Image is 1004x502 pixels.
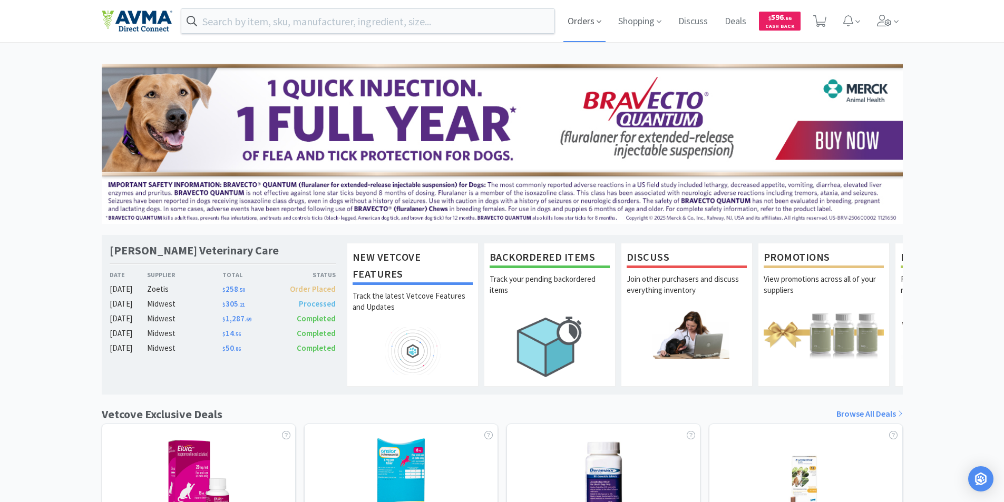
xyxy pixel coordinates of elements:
[147,270,222,280] div: Supplier
[222,270,279,280] div: Total
[768,12,792,22] span: 596
[353,327,473,375] img: hero_feature_roadmap.png
[490,310,610,382] img: hero_backorders.png
[147,283,222,296] div: Zoetis
[279,270,336,280] div: Status
[110,298,148,310] div: [DATE]
[222,287,226,293] span: $
[110,342,148,355] div: [DATE]
[110,243,279,258] h1: [PERSON_NAME] Veterinary Care
[110,298,336,310] a: [DATE]Midwest$305.21Processed
[147,298,222,310] div: Midwest
[347,243,479,386] a: New Vetcove FeaturesTrack the latest Vetcove Features and Updates
[765,24,794,31] span: Cash Back
[297,328,336,338] span: Completed
[627,273,747,310] p: Join other purchasers and discuss everything inventory
[290,284,336,294] span: Order Placed
[764,249,884,268] h1: Promotions
[297,343,336,353] span: Completed
[758,243,890,386] a: PromotionsView promotions across all of your suppliers
[245,316,251,323] span: . 69
[110,327,336,340] a: [DATE]Midwest$14.56Completed
[484,243,616,386] a: Backordered ItemsTrack your pending backordered items
[490,273,610,310] p: Track your pending backordered items
[674,17,712,26] a: Discuss
[238,287,245,293] span: . 50
[110,342,336,355] a: [DATE]Midwest$50.86Completed
[627,310,747,358] img: hero_discuss.png
[238,301,245,308] span: . 21
[110,283,148,296] div: [DATE]
[621,243,753,386] a: DiscussJoin other purchasers and discuss everything inventory
[147,327,222,340] div: Midwest
[222,316,226,323] span: $
[353,290,473,327] p: Track the latest Vetcove Features and Updates
[102,405,222,424] h1: Vetcove Exclusive Deals
[234,331,241,338] span: . 56
[720,17,750,26] a: Deals
[784,15,792,22] span: . 66
[181,9,555,33] input: Search by item, sku, manufacturer, ingredient, size...
[110,327,148,340] div: [DATE]
[297,313,336,323] span: Completed
[222,346,226,352] span: $
[110,270,148,280] div: Date
[222,331,226,338] span: $
[110,312,336,325] a: [DATE]Midwest$1,287.69Completed
[222,299,245,309] span: 305
[222,343,241,353] span: 50
[627,249,747,268] h1: Discuss
[234,346,241,352] span: . 86
[836,407,903,421] a: Browse All Deals
[764,310,884,358] img: hero_promotions.png
[102,10,172,32] img: e4e33dab9f054f5782a47901c742baa9_102.png
[968,466,993,491] div: Open Intercom Messenger
[759,7,801,35] a: $596.66Cash Back
[299,299,336,309] span: Processed
[102,64,903,224] img: 3ffb5edee65b4d9ab6d7b0afa510b01f.jpg
[768,15,771,22] span: $
[147,312,222,325] div: Midwest
[353,249,473,285] h1: New Vetcove Features
[222,313,251,323] span: 1,287
[222,284,245,294] span: 258
[110,312,148,325] div: [DATE]
[222,301,226,308] span: $
[764,273,884,310] p: View promotions across all of your suppliers
[110,283,336,296] a: [DATE]Zoetis$258.50Order Placed
[147,342,222,355] div: Midwest
[490,249,610,268] h1: Backordered Items
[222,328,241,338] span: 14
